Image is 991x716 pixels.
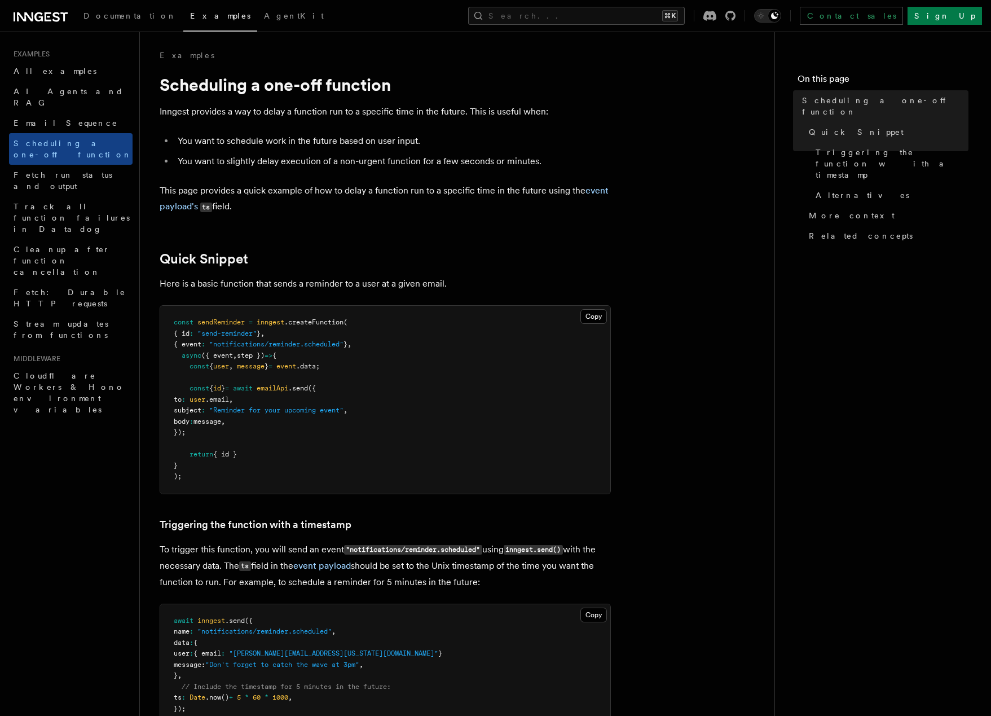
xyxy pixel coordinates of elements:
a: Triggering the function with a timestamp [811,142,968,185]
span: Examples [9,50,50,59]
span: inngest [197,617,225,625]
a: AgentKit [257,3,331,30]
span: } [438,649,442,657]
span: , [332,627,336,635]
span: await [174,617,193,625]
span: = [249,318,253,326]
span: Documentation [83,11,177,20]
span: : [221,649,225,657]
span: : [190,649,193,657]
p: Here is a basic function that sends a reminder to a user at a given email. [160,276,611,292]
span: => [265,352,272,359]
span: = [268,362,272,370]
span: () [221,693,229,701]
a: Fetch run status and output [9,165,133,196]
span: "notifications/reminder.scheduled" [197,627,332,635]
span: name [174,627,190,635]
span: { [209,362,213,370]
span: Stream updates from functions [14,319,108,340]
code: ts [239,561,251,571]
a: Alternatives [811,185,968,205]
span: .now [205,693,221,701]
span: to [174,396,182,403]
span: : [201,406,205,414]
span: data [174,639,190,647]
a: event payload [293,560,351,571]
code: "notifications/reminder.scheduled" [344,545,482,555]
a: Cloudflare Workers & Hono environment variables [9,366,133,420]
span: Alternatives [816,190,909,201]
a: Sign Up [908,7,982,25]
span: 1000 [272,693,288,701]
span: , [233,352,237,359]
span: Scheduling a one-off function [802,95,968,117]
span: Fetch: Durable HTTP requests [14,288,126,308]
span: { [193,639,197,647]
span: Triggering the function with a timestamp [816,147,968,181]
a: AI Agents and RAG [9,81,133,113]
a: Triggering the function with a timestamp [160,517,351,533]
span: : [201,340,205,348]
a: Related concepts [804,226,968,246]
button: Search...⌘K [468,7,685,25]
span: ); [174,472,182,480]
a: Track all function failures in Datadog [9,196,133,239]
button: Toggle dark mode [754,9,781,23]
span: Date [190,693,205,701]
p: Inngest provides a way to delay a function run to a specific time in the future. This is useful w... [160,104,611,120]
span: AI Agents and RAG [14,87,124,107]
span: , [288,693,292,701]
span: All examples [14,67,96,76]
span: "Reminder for your upcoming event" [209,406,343,414]
span: const [190,384,209,392]
span: : [182,693,186,701]
span: await [233,384,253,392]
span: Examples [190,11,250,20]
button: Copy [580,608,607,622]
span: }); [174,428,186,436]
span: } [174,462,178,469]
span: Scheduling a one-off function [14,139,132,159]
span: Cloudflare Workers & Hono environment variables [14,371,125,414]
a: Examples [183,3,257,32]
span: "[PERSON_NAME][EMAIL_ADDRESS][US_STATE][DOMAIN_NAME]" [229,649,438,657]
span: sendReminder [197,318,245,326]
span: , [221,418,225,425]
span: ({ [308,384,316,392]
a: Examples [160,50,214,61]
span: ({ event [201,352,233,359]
span: } [343,340,347,348]
span: async [182,352,201,359]
span: Middleware [9,354,60,363]
span: body [174,418,190,425]
a: All examples [9,61,133,81]
a: Contact sales [800,7,903,25]
span: Related concepts [809,230,913,241]
span: user [174,649,190,657]
a: Scheduling a one-off function [798,90,968,122]
span: event [276,362,296,370]
h1: Scheduling a one-off function [160,74,611,95]
span: , [347,340,351,348]
span: { [272,352,276,359]
code: ts [200,203,212,212]
span: } [257,330,261,337]
a: Email Sequence [9,113,133,133]
span: { id [174,330,190,337]
span: Cleanup after function cancellation [14,245,110,276]
span: AgentKit [264,11,324,20]
span: : [182,396,186,403]
span: ts [174,693,182,701]
span: .createFunction [284,318,343,326]
span: = [225,384,229,392]
span: , [229,396,233,403]
a: Scheduling a one-off function [9,133,133,165]
a: Quick Snippet [160,251,248,267]
span: inngest [257,318,284,326]
span: id [213,384,221,392]
span: } [174,671,178,679]
span: , [178,671,182,679]
span: user [190,396,205,403]
span: : [190,627,193,635]
span: : [190,330,193,337]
